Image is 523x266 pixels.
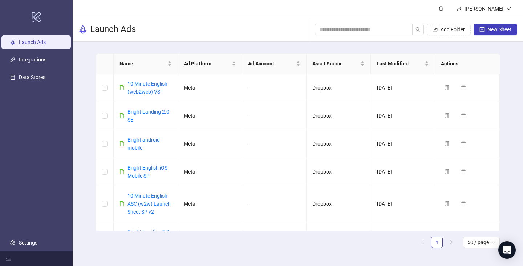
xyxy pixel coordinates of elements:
span: right [449,240,454,244]
span: 50 / page [467,237,495,248]
li: 1 [431,237,443,248]
span: left [420,240,425,244]
button: New Sheet [474,24,517,35]
span: Ad Account [248,60,295,68]
span: delete [461,201,466,206]
span: New Sheet [487,27,511,32]
td: - [242,130,307,158]
td: Meta [178,102,242,130]
div: Page Size [463,237,500,248]
td: Dropbox [307,102,371,130]
button: left [417,237,428,248]
td: Dropbox [307,158,371,186]
a: Settings [19,240,37,246]
li: Next Page [446,237,457,248]
span: file [119,169,125,174]
a: Bright Landing 5.0 SP [127,229,169,243]
th: Asset Source [307,54,371,74]
td: [DATE] [371,102,435,130]
h3: Launch Ads [90,24,136,35]
div: [PERSON_NAME] [462,5,506,13]
span: copy [444,169,449,174]
span: Last Modified [377,60,423,68]
a: Bright English iOS Mobile SP [127,165,167,179]
span: file [119,201,125,206]
button: Add Folder [427,24,471,35]
td: [DATE] [371,158,435,186]
span: delete [461,113,466,118]
a: Integrations [19,57,46,63]
span: copy [444,85,449,90]
a: Bright Landing 2.0 SE [127,109,169,123]
td: Dropbox [307,130,371,158]
td: - [242,74,307,102]
td: Meta [178,130,242,158]
th: Name [114,54,178,74]
a: 10 Minute English (web2web) VS [127,81,167,95]
td: - [242,186,307,222]
td: - [242,158,307,186]
span: copy [444,141,449,146]
td: Meta [178,222,242,250]
td: [DATE] [371,222,435,250]
span: Asset Source [312,60,359,68]
span: delete [461,85,466,90]
span: delete [461,141,466,146]
div: Open Intercom Messenger [498,241,516,259]
span: folder-add [433,27,438,32]
td: Meta [178,158,242,186]
td: - [242,222,307,250]
td: [DATE] [371,130,435,158]
th: Actions [435,54,499,74]
span: search [415,27,421,32]
span: Add Folder [441,27,465,32]
a: 1 [431,237,442,248]
span: menu-fold [6,256,11,261]
span: file [119,113,125,118]
td: Meta [178,74,242,102]
th: Ad Account [242,54,307,74]
span: Ad Platform [184,60,230,68]
button: right [446,237,457,248]
td: Meta [178,186,242,222]
span: file [119,85,125,90]
td: Dropbox [307,222,371,250]
td: - [242,102,307,130]
li: Previous Page [417,237,428,248]
th: Ad Platform [178,54,242,74]
a: Launch Ads [19,39,46,45]
span: copy [444,113,449,118]
span: rocket [78,25,87,34]
td: Dropbox [307,186,371,222]
td: Dropbox [307,74,371,102]
a: Data Stores [19,74,45,80]
span: file [119,141,125,146]
span: Name [119,60,166,68]
span: down [506,6,511,11]
span: copy [444,201,449,206]
span: bell [438,6,443,11]
td: [DATE] [371,186,435,222]
span: delete [461,169,466,174]
span: user [457,6,462,11]
a: 10 Minute English ASC (w2w) Launch Sheet SP v2 [127,193,171,215]
th: Last Modified [371,54,435,74]
span: plus-square [479,27,485,32]
td: [DATE] [371,74,435,102]
a: Bright android mobile [127,137,160,151]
